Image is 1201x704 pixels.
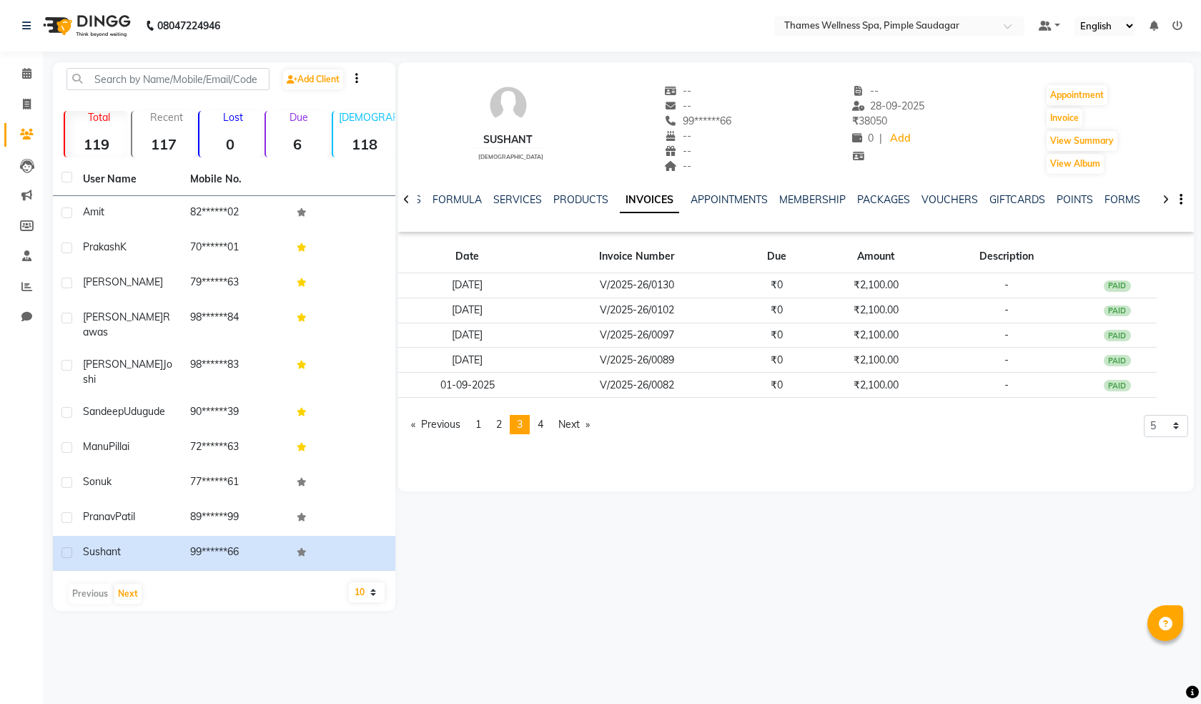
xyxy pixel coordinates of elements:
span: 1 [475,418,481,431]
a: Previous [404,415,468,434]
td: [DATE] [398,273,536,298]
span: Pillai [109,440,129,453]
span: - [1004,378,1009,391]
a: SERVICES [493,193,542,206]
td: ₹0 [737,373,816,398]
td: ₹2,100.00 [816,348,935,373]
iframe: chat widget [1141,647,1187,690]
span: 3 [517,418,523,431]
td: V/2025-26/0130 [536,273,737,298]
span: [DEMOGRAPHIC_DATA] [478,153,543,160]
span: 38050 [852,114,887,127]
span: 28-09-2025 [852,99,925,112]
button: Next [114,584,142,604]
span: Sushant [83,545,121,558]
span: - [1004,328,1009,341]
a: FORMULA [433,193,482,206]
b: 08047224946 [157,6,220,46]
a: INVOICES [620,187,679,213]
span: -- [852,84,879,97]
strong: 117 [132,135,195,153]
nav: Pagination [404,415,598,434]
td: V/2025-26/0089 [536,348,737,373]
div: PAID [1104,330,1131,341]
strong: 6 [266,135,329,153]
span: 0 [852,132,874,145]
td: V/2025-26/0082 [536,373,737,398]
th: Date [398,240,536,273]
img: logo [36,6,134,46]
td: ₹2,100.00 [816,373,935,398]
input: Search by Name/Mobile/Email/Code [66,68,270,90]
span: Pranav [83,510,115,523]
a: PRODUCTS [553,193,608,206]
span: [PERSON_NAME] [83,311,163,323]
div: PAID [1104,380,1131,391]
th: User Name [74,163,182,196]
a: POINTS [1057,193,1093,206]
td: 01-09-2025 [398,373,536,398]
span: - [1004,303,1009,316]
span: Manu [83,440,109,453]
span: Udugude [124,405,165,418]
strong: 119 [65,135,128,153]
span: -- [664,145,691,157]
button: Invoice [1047,108,1082,128]
span: Sonu [83,475,107,488]
a: Next [551,415,597,434]
div: PAID [1104,355,1131,366]
strong: 0 [199,135,262,153]
span: [PERSON_NAME] [83,358,163,371]
a: FORMS [1104,193,1140,206]
td: ₹2,100.00 [816,273,935,298]
span: -- [664,129,691,142]
div: Sushant [473,132,543,147]
button: Appointment [1047,85,1107,105]
a: Add [888,129,913,149]
p: [DEMOGRAPHIC_DATA] [339,111,396,124]
span: | [879,131,882,146]
th: Due [737,240,816,273]
p: Lost [205,111,262,124]
a: Add Client [283,69,343,89]
th: Amount [816,240,935,273]
div: PAID [1104,280,1131,292]
span: 4 [538,418,543,431]
td: [DATE] [398,323,536,348]
th: Invoice Number [536,240,737,273]
span: - [1004,353,1009,366]
span: K [120,240,127,253]
td: ₹0 [737,348,816,373]
td: [DATE] [398,298,536,323]
p: Due [269,111,329,124]
span: ₹ [852,114,859,127]
td: [DATE] [398,348,536,373]
th: Mobile No. [182,163,289,196]
td: V/2025-26/0102 [536,298,737,323]
span: -- [664,84,691,97]
span: [PERSON_NAME] [83,275,163,288]
td: ₹0 [737,298,816,323]
span: 2 [496,418,502,431]
a: FAMILY [1152,193,1186,206]
span: Amit [83,205,104,218]
span: - [1004,278,1009,291]
p: Total [71,111,128,124]
a: VOUCHERS [921,193,978,206]
span: Sandeep [83,405,124,418]
td: ₹2,100.00 [816,323,935,348]
td: V/2025-26/0097 [536,323,737,348]
td: ₹2,100.00 [816,298,935,323]
button: View Summary [1047,131,1117,151]
img: avatar [487,84,530,127]
span: -- [664,160,691,172]
a: PACKAGES [857,193,910,206]
th: Description [935,240,1078,273]
span: Patil [115,510,135,523]
button: View Album [1047,154,1104,174]
span: Prakash [83,240,120,253]
span: -- [664,99,691,112]
td: ₹0 [737,273,816,298]
span: k [107,475,112,488]
a: APPOINTMENTS [691,193,768,206]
